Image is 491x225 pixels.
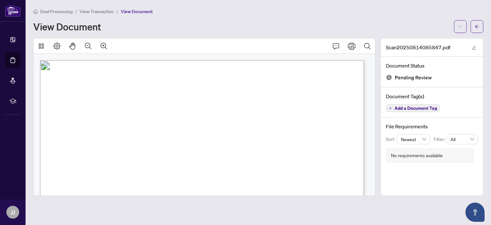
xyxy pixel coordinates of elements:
[458,24,463,29] span: ellipsis
[386,104,440,112] button: Add a Document Tag
[472,45,476,50] span: edit
[389,107,392,110] span: plus
[5,5,20,17] img: logo
[386,123,478,130] h4: File Requirements
[450,134,474,144] span: All
[75,8,77,15] li: /
[475,24,479,29] span: arrow-left
[80,9,114,14] span: View Transaction
[395,73,432,82] span: Pending Review
[11,208,15,217] span: JJ
[401,134,426,144] span: Newest
[465,203,485,222] button: Open asap
[391,152,443,159] div: No requirements available
[116,8,118,15] li: /
[386,74,392,81] img: Document Status
[33,21,101,32] h1: View Document
[386,62,478,69] h4: Document Status
[394,106,437,110] span: Add a Document Tag
[386,44,450,51] span: Scan20250814085847.pdf
[33,9,38,14] span: home
[434,136,447,143] p: Filter:
[121,9,153,14] span: View Document
[40,9,73,14] span: Deal Processing
[386,136,397,143] p: Sort:
[386,92,478,100] h4: Document Tag(s)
